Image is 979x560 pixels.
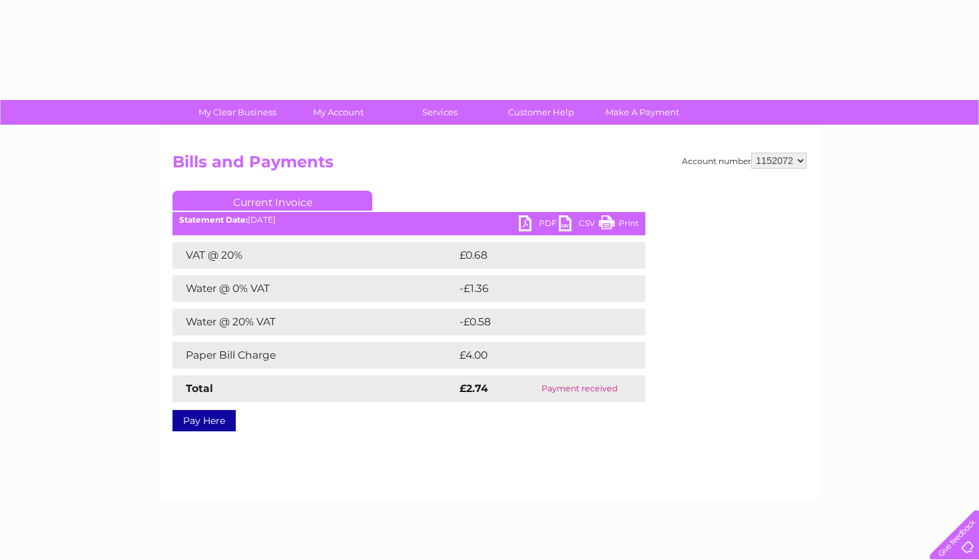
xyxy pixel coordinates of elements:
td: Water @ 0% VAT [172,275,456,302]
strong: £2.74 [460,382,488,395]
a: Customer Help [486,100,596,125]
a: CSV [559,215,599,235]
td: Payment received [513,375,645,402]
a: My Clear Business [182,100,292,125]
a: My Account [284,100,394,125]
td: £4.00 [456,342,615,369]
a: Pay Here [172,410,236,431]
b: Statement Date: [179,215,248,225]
a: Make A Payment [587,100,697,125]
div: Account number [682,153,807,169]
strong: Total [186,382,213,395]
td: VAT @ 20% [172,242,456,269]
a: PDF [519,215,559,235]
div: [DATE] [172,215,645,225]
td: Water @ 20% VAT [172,309,456,335]
a: Print [599,215,639,235]
a: Current Invoice [172,191,372,211]
h2: Bills and Payments [172,153,807,178]
td: -£0.58 [456,309,617,335]
td: Paper Bill Charge [172,342,456,369]
td: -£1.36 [456,275,616,302]
td: £0.68 [456,242,615,269]
a: Services [385,100,495,125]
